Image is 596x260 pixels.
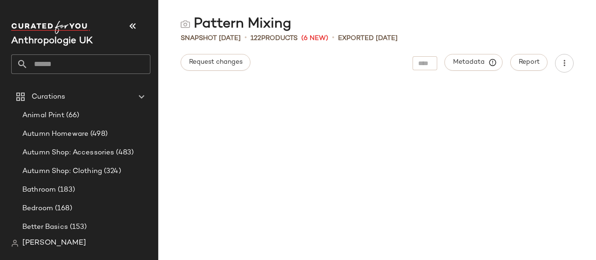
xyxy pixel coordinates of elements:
[32,92,65,102] span: Curations
[332,33,334,44] span: •
[22,166,102,177] span: Autumn Shop: Clothing
[56,185,75,195] span: (183)
[22,185,56,195] span: Bathroom
[102,166,121,177] span: (324)
[338,33,398,43] p: Exported [DATE]
[181,15,291,33] div: Pattern Mixing
[22,222,68,233] span: Better Basics
[510,54,548,71] button: Report
[251,33,298,43] div: Products
[11,36,93,46] span: Current Company Name
[11,240,19,247] img: svg%3e
[181,20,190,29] img: svg%3e
[88,129,108,140] span: (498)
[22,129,88,140] span: Autumn Homeware
[181,33,241,43] span: Snapshot [DATE]
[301,33,328,43] span: (6 New)
[22,110,64,121] span: Animal Print
[189,59,243,66] span: Request changes
[22,203,53,214] span: Bedroom
[53,203,72,214] span: (168)
[518,59,540,66] span: Report
[244,33,247,44] span: •
[11,21,90,34] img: cfy_white_logo.C9jOOHJF.svg
[22,147,114,158] span: Autumn Shop: Accessories
[181,54,251,71] button: Request changes
[453,58,495,67] span: Metadata
[251,35,261,42] span: 122
[68,222,87,233] span: (153)
[445,54,503,71] button: Metadata
[22,238,86,249] span: [PERSON_NAME]
[64,110,80,121] span: (66)
[114,147,134,158] span: (483)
